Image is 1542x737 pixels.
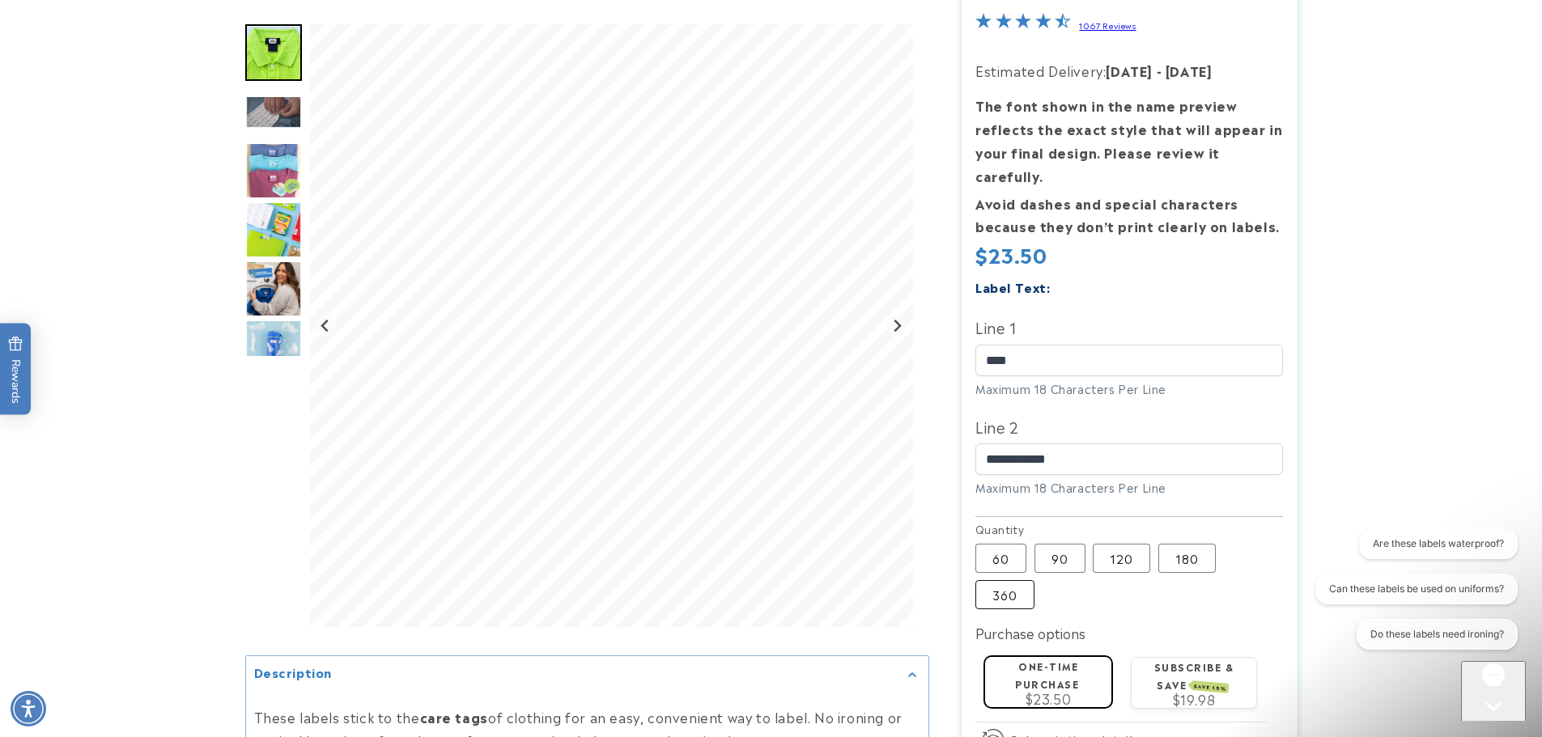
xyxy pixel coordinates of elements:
strong: [DATE] [1166,61,1213,80]
button: Previous slide [315,315,337,337]
h2: Description [254,664,333,680]
strong: [DATE] [1106,61,1153,80]
label: Line 2 [975,413,1283,439]
label: Line 1 [975,314,1283,340]
span: Rewards [8,336,23,403]
div: Go to slide 7 [245,320,302,376]
p: Estimated Delivery: [975,59,1283,83]
label: One-time purchase [1015,659,1079,690]
label: 120 [1093,544,1150,573]
div: Go to slide 5 [245,201,302,258]
strong: The font shown in the name preview reflects the exact style that will appear in your final design... [975,95,1282,184]
label: Subscribe & save [1154,659,1234,691]
div: Maximum 18 Characters Per Line [975,380,1283,397]
iframe: Sign Up via Text for Offers [13,608,205,656]
strong: care tags [420,707,488,726]
button: Next slide [886,315,907,337]
label: 60 [975,544,1026,573]
div: Maximum 18 Characters Per Line [975,479,1283,496]
legend: Quantity [975,521,1026,537]
label: Purchase options [975,623,1085,642]
span: $19.98 [1173,689,1216,709]
div: Accessibility Menu [11,691,46,726]
iframe: Gorgias live chat conversation starters [1302,528,1526,664]
summary: Description [246,656,928,693]
div: Go to slide 3 [245,83,302,140]
span: $23.50 [1026,688,1072,708]
div: Go to slide 6 [245,260,302,317]
strong: - [1157,61,1162,80]
iframe: Gorgias live chat messenger [1461,661,1526,721]
strong: Avoid dashes and special characters because they don’t print clearly on labels. [975,193,1280,236]
span: 4.7-star overall rating [975,15,1071,34]
label: 360 [975,580,1034,609]
label: 90 [1034,544,1085,573]
span: $23.50 [975,239,1047,269]
span: SAVE 15% [1192,680,1230,693]
label: Label Text: [975,277,1051,296]
div: Go to slide 4 [245,142,302,199]
a: 1067 Reviews - open in a new tab [1079,19,1136,31]
div: Go to slide 2 [245,24,302,81]
label: 180 [1158,544,1216,573]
